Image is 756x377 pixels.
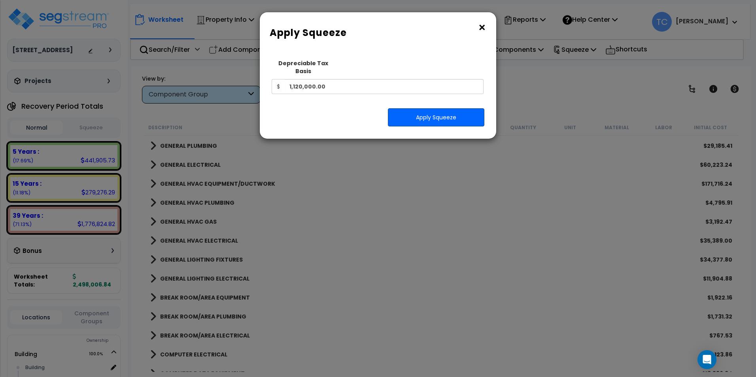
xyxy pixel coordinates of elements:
[478,21,486,34] button: ×
[272,79,285,94] span: $
[285,79,484,94] input: 0.00
[272,59,335,75] label: Depreciable Tax Basis
[270,26,486,40] h6: Apply Squeeze
[388,108,484,126] button: Apply Squeeze
[697,350,716,369] div: Open Intercom Messenger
